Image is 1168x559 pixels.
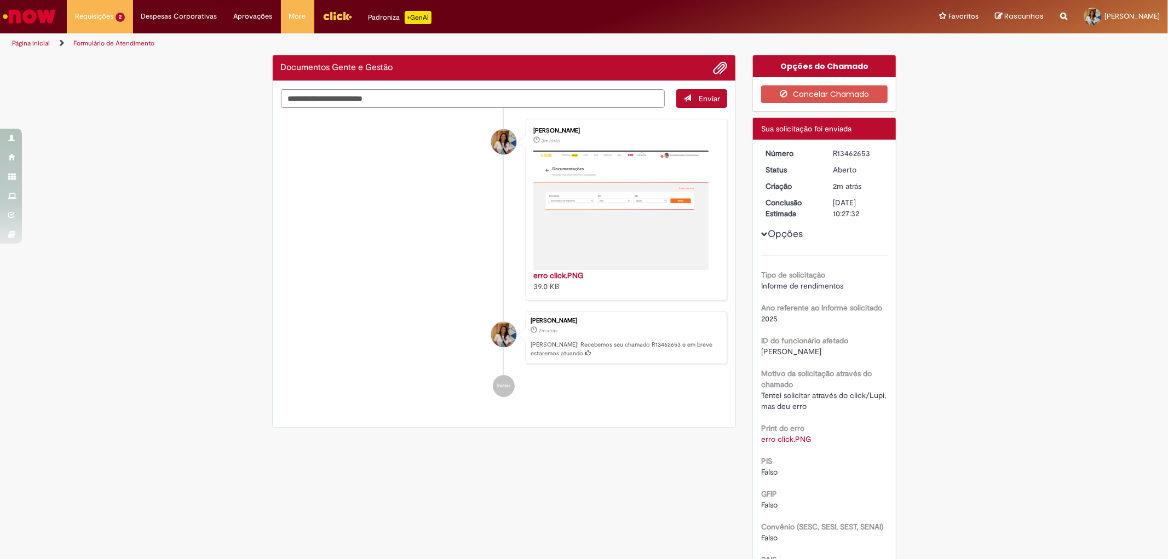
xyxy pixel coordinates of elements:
div: [PERSON_NAME] [533,128,716,134]
button: Adicionar anexos [713,61,727,75]
a: Rascunhos [995,11,1044,22]
div: R13462653 [833,148,884,159]
b: ID do funcionário afetado [761,336,848,345]
ul: Trilhas de página [8,33,770,54]
span: Tentei solicitar através do click/Lupi, mas deu erro [761,390,888,411]
b: GFIP [761,489,777,499]
span: More [289,11,306,22]
div: Larissa Fernandes Correia Menezes [491,129,516,154]
span: Requisições [75,11,113,22]
span: Sua solicitação foi enviada [761,124,851,134]
p: +GenAi [405,11,431,24]
div: Opções do Chamado [753,55,896,77]
b: Convênio (SESC, SESI, SEST, SENAI) [761,522,883,532]
span: Favoritos [948,11,979,22]
time: 29/08/2025 14:26:24 [542,137,560,144]
time: 29/08/2025 14:27:28 [833,181,861,191]
img: click_logo_yellow_360x200.png [323,8,352,24]
span: Informe de rendimentos [761,281,843,291]
div: [PERSON_NAME] [531,318,721,324]
ul: Histórico de tíquete [281,108,728,408]
div: Aberto [833,164,884,175]
b: PIS [761,456,772,466]
span: Despesas Corporativas [141,11,217,22]
a: Download de erro click.PNG [761,434,811,444]
span: 2m atrás [833,181,861,191]
div: 29/08/2025 14:27:28 [833,181,884,192]
span: [PERSON_NAME] [1104,11,1160,21]
span: 2025 [761,314,778,324]
button: Enviar [676,89,727,108]
b: Print do erro [761,423,804,433]
span: Aprovações [234,11,273,22]
textarea: Digite sua mensagem aqui... [281,89,665,108]
dt: Número [757,148,825,159]
div: [DATE] 10:27:32 [833,197,884,219]
div: Padroniza [369,11,431,24]
button: Cancelar Chamado [761,85,888,103]
span: Rascunhos [1004,11,1044,21]
dt: Conclusão Estimada [757,197,825,219]
span: Falso [761,467,778,477]
b: Motivo da solicitação através do chamado [761,368,872,389]
a: Página inicial [12,39,50,48]
time: 29/08/2025 14:27:28 [539,327,557,334]
b: Ano referente ao Informe solicitado [761,303,882,313]
dt: Criação [757,181,825,192]
b: Tipo de solicitação [761,270,825,280]
span: Falso [761,533,778,543]
span: Enviar [699,94,720,103]
span: 2m atrás [539,327,557,334]
a: erro click.PNG [533,270,583,280]
div: Larissa Fernandes Correia Menezes [491,322,516,347]
li: Larissa Fernandes Correia Menezes [281,312,728,364]
h2: Documentos Gente e Gestão Histórico de tíquete [281,63,393,73]
div: 39.0 KB [533,270,716,292]
span: Falso [761,500,778,510]
span: 3m atrás [542,137,560,144]
dt: Status [757,164,825,175]
span: [PERSON_NAME] [761,347,821,356]
img: ServiceNow [1,5,57,27]
span: 2 [116,13,125,22]
a: Formulário de Atendimento [73,39,154,48]
p: [PERSON_NAME]! Recebemos seu chamado R13462653 e em breve estaremos atuando. [531,341,721,358]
